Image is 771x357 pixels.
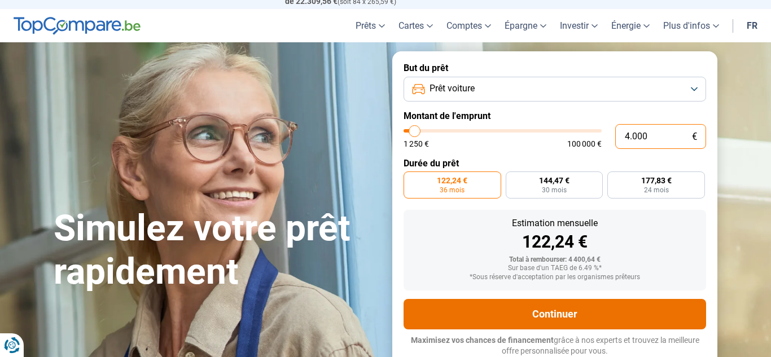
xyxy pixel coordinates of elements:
span: 30 mois [542,187,567,193]
span: 24 mois [644,187,669,193]
h1: Simulez votre prêt rapidement [54,207,379,294]
img: TopCompare [14,17,141,35]
div: *Sous réserve d'acceptation par les organismes prêteurs [413,274,697,281]
a: fr [740,9,764,42]
span: € [692,132,697,142]
span: Prêt voiture [430,82,475,95]
a: Prêts [349,9,392,42]
button: Continuer [404,299,706,329]
span: 177,83 € [641,177,672,184]
span: 36 mois [440,187,465,193]
span: Maximisez vos chances de financement [411,336,554,345]
span: 1 250 € [404,140,429,148]
div: Sur base d'un TAEG de 6.49 %* [413,265,697,272]
a: Énergie [604,9,656,42]
div: Total à rembourser: 4 400,64 € [413,256,697,264]
button: Prêt voiture [404,77,706,102]
a: Comptes [440,9,498,42]
span: 122,24 € [437,177,467,184]
a: Investir [553,9,604,42]
div: 122,24 € [413,233,697,250]
p: grâce à nos experts et trouvez la meilleure offre personnalisée pour vous. [404,335,706,357]
label: But du prêt [404,63,706,73]
a: Cartes [392,9,440,42]
label: Montant de l'emprunt [404,111,706,121]
a: Épargne [498,9,553,42]
a: Plus d'infos [656,9,726,42]
label: Durée du prêt [404,158,706,169]
div: Estimation mensuelle [413,219,697,228]
span: 100 000 € [567,140,602,148]
span: 144,47 € [539,177,570,184]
